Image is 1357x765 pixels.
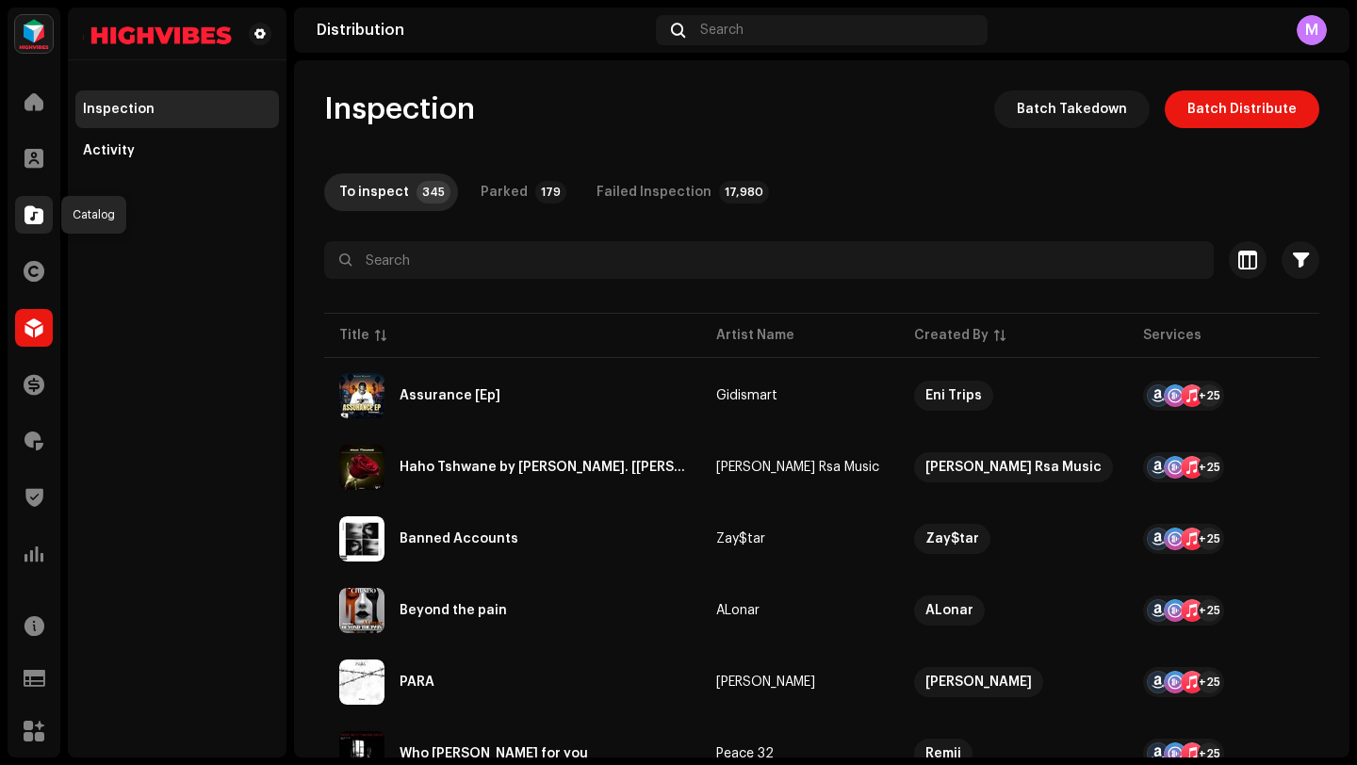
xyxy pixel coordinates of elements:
button: Batch Takedown [994,90,1150,128]
img: 6398a20c-9774-4d65-b59f-61f4656ee149 [339,588,384,633]
re-m-nav-item: Inspection [75,90,279,128]
div: Activity [83,143,135,158]
div: Failed Inspection [597,173,711,211]
img: 465808d3-4f58-4c1c-8943-d7a4a03634b4 [339,445,384,490]
span: ALonar [914,595,1113,626]
p-badge: 17,980 [719,181,769,203]
span: Zay$tar [716,532,884,545]
div: M [1297,15,1327,45]
img: b88db7a0-46a4-4c80-849a-4eb2c1969c17 [339,516,384,562]
span: Diego K Patacial Rsa Music [914,452,1113,482]
div: +25 [1198,599,1220,622]
span: Eni Trips [914,381,1113,411]
button: Batch Distribute [1165,90,1319,128]
img: feab3aad-9b62-475c-8caf-26f15a9573ee [15,15,53,53]
div: Title [339,326,369,345]
span: ALonar [716,604,884,617]
div: +25 [1198,384,1220,407]
div: +25 [1198,456,1220,479]
div: Gidismart [716,389,777,402]
div: [PERSON_NAME] Rsa Music [716,461,879,474]
div: Zay$tar [925,524,979,554]
span: Diego K Patacial Rsa Music [716,461,884,474]
div: [PERSON_NAME] [925,667,1032,697]
div: +25 [1198,671,1220,693]
span: Search [700,23,744,38]
div: Banned Accounts [400,532,518,545]
div: Beyond the pain [400,604,507,617]
p-badge: 345 [417,181,450,203]
div: +25 [1198,742,1220,765]
span: Batch Takedown [1017,90,1127,128]
div: Assurance [Ep] [400,389,500,402]
div: Haho Tshwane by Diego K Patacial Rsa. [Haho Tshwane by Diego K Patacial Rsa.] [400,461,686,474]
span: D’herry [716,675,884,689]
p-badge: 179 [535,181,566,203]
div: Peace 32 [716,747,774,760]
div: Eni Trips [925,381,982,411]
div: [PERSON_NAME] Rsa Music [925,452,1102,482]
div: PARA [400,675,434,689]
span: Zay$tar [914,524,1113,554]
div: Created By [914,326,989,345]
div: Distribution [317,23,648,38]
div: Parked [481,173,528,211]
div: Who Dey for you [400,747,588,760]
div: Zay$tar [716,532,765,545]
span: Batch Distribute [1187,90,1297,128]
div: [PERSON_NAME] [716,675,815,689]
span: Peace 32 [716,747,884,760]
img: 596205ad-7b9c-48fe-bd8d-89c848db2182 [339,373,384,418]
div: ALonar [716,604,760,617]
img: 17b13266-c98f-40d4-9f93-a12a39d56081 [339,659,384,705]
div: +25 [1198,528,1220,550]
re-m-nav-item: Activity [75,132,279,170]
span: Inspection [324,90,475,128]
div: ALonar [925,595,973,626]
img: d4093022-bcd4-44a3-a5aa-2cc358ba159b [83,23,241,45]
span: Gidismart [716,389,884,402]
input: Search [324,241,1214,279]
div: Inspection [83,102,155,117]
div: To inspect [339,173,409,211]
span: D'herry [914,667,1113,697]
